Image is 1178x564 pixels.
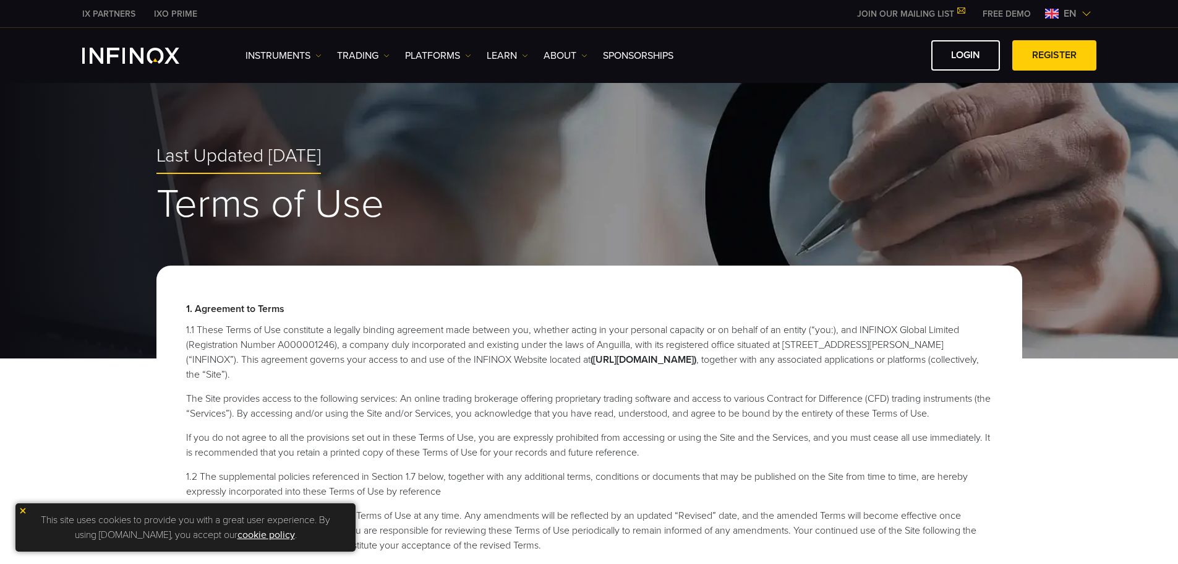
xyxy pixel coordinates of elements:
[973,7,1040,20] a: INFINOX MENU
[82,48,208,64] a: INFINOX Logo
[186,303,284,315] strong: 1. Agreement to Terms
[186,430,992,460] li: If you do not agree to all the provisions set out in these Terms of Use, you are expressly prohib...
[73,7,145,20] a: INFINOX
[245,48,322,63] a: Instruments
[544,48,587,63] a: ABOUT
[1059,6,1082,21] span: en
[186,323,992,382] li: 1.1 These Terms of Use constitute a legally binding agreement made between you, whether acting in...
[1012,40,1096,71] a: REGISTER
[186,469,992,499] li: 1.2 The supplemental policies referenced in Section 1.7 below, together with any additional terms...
[145,7,207,20] a: INFINOX
[237,529,295,541] a: cookie policy
[591,354,696,366] a: ([URL][DOMAIN_NAME])
[603,48,673,63] a: SPONSORSHIPS
[22,510,349,545] p: This site uses cookies to provide you with a great user experience. By using [DOMAIN_NAME], you a...
[405,48,471,63] a: PLATFORMS
[337,48,390,63] a: TRADING
[931,40,1000,71] a: LOGIN
[19,506,27,515] img: yellow close icon
[186,508,992,553] li: 1.3 We reserve the right to amend these Terms of Use at any time. Any amendments will be reflecte...
[848,9,973,19] a: JOIN OUR MAILING LIST
[156,183,1022,225] h1: Terms of Use
[487,48,528,63] a: Learn
[156,145,321,168] span: Last Updated [DATE]
[186,391,992,421] li: The Site provides access to the following services: An online trading brokerage offering propriet...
